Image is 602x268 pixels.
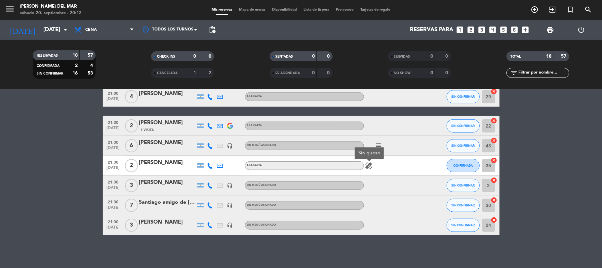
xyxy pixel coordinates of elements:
span: NO SHOW [394,72,411,75]
span: 1 Visita [141,128,154,133]
i: looks_5 [500,26,508,34]
i: arrow_drop_down [61,26,69,34]
i: cancel [491,157,498,164]
i: add_box [521,26,530,34]
span: Sin menú asignado [247,184,276,187]
i: exit_to_app [548,6,556,14]
i: subject [375,142,383,150]
span: SIN CONFIRMAR [451,144,475,147]
span: Mis reservas [208,8,236,12]
div: [PERSON_NAME] del Mar [20,3,82,10]
span: [DATE] [105,126,122,134]
i: healing [365,162,373,170]
i: headset_mic [227,183,233,188]
i: add_circle_outline [531,6,539,14]
i: cancel [491,88,498,95]
button: SIN CONFIRMAR [447,139,480,152]
span: TOTAL [510,55,521,58]
strong: 2 [75,63,78,68]
strong: 53 [88,71,94,76]
i: turned_in_not [566,6,574,14]
span: 3 [125,179,138,192]
span: A LA CARTA [247,164,262,167]
strong: 0 [312,54,315,59]
i: looks_4 [489,26,497,34]
span: Sin menú asignado [247,204,276,206]
button: SIN CONFIRMAR [447,119,480,133]
span: [DATE] [105,166,122,173]
div: sábado 20. septiembre - 20:12 [20,10,82,17]
button: SIN CONFIRMAR [447,90,480,103]
span: RE AGENDADA [276,72,300,75]
span: Lista de Espera [300,8,333,12]
div: [PERSON_NAME] [139,178,195,187]
span: Cena [85,27,97,32]
span: CHECK INS [157,55,175,58]
div: [PERSON_NAME] [139,119,195,127]
span: Sin menú asignado [247,144,276,147]
span: pending_actions [208,26,216,34]
span: Pre-acceso [333,8,357,12]
strong: 1 [194,71,196,75]
i: cancel [491,217,498,223]
span: Disponibilidad [269,8,300,12]
span: Reservas para [410,27,454,33]
strong: 0 [327,71,331,75]
i: looks_one [456,26,464,34]
i: cancel [491,117,498,124]
span: Tarjetas de regalo [357,8,394,12]
span: SIN CONFIRMAR [451,95,475,98]
span: 7 [125,199,138,212]
span: [DATE] [105,146,122,153]
strong: 0 [209,54,213,59]
i: headset_mic [227,143,233,149]
span: 2 [125,119,138,133]
span: [DATE] [105,225,122,233]
span: CONFIRMADA [37,64,60,68]
div: [PERSON_NAME] [139,218,195,227]
span: SIN CONFIRMAR [451,203,475,207]
i: looks_3 [478,26,486,34]
span: Mapa de mesas [236,8,269,12]
strong: 16 [72,71,78,76]
div: [PERSON_NAME] [139,138,195,147]
input: Filtrar por nombre... [518,69,569,77]
span: SIN CONFIRMAR [451,223,475,227]
span: [DATE] [105,97,122,104]
i: cancel [491,137,498,144]
span: 21:30 [105,118,122,126]
strong: 0 [312,71,315,75]
span: 21:00 [105,89,122,97]
i: headset_mic [227,202,233,208]
span: CONFIRMADA [453,164,473,167]
span: 2 [125,159,138,172]
strong: 0 [327,54,331,59]
i: filter_list [510,69,518,77]
span: 21:30 [105,158,122,166]
i: [DATE] [5,23,40,37]
span: A LA CARTA [247,124,262,127]
div: Sin queso [355,147,384,159]
span: RESERVADAS [37,54,58,57]
i: power_settings_new [578,26,585,34]
i: menu [5,4,15,14]
img: google-logo.png [227,123,233,129]
span: CANCELADA [157,72,178,75]
strong: 0 [430,54,433,59]
span: [DATE] [105,205,122,213]
strong: 2 [209,71,213,75]
strong: 18 [546,54,551,59]
strong: 4 [90,63,94,68]
span: 21:30 [105,138,122,146]
span: SIN CONFIRMAR [451,184,475,187]
span: 21:30 [105,218,122,225]
span: SIN CONFIRMAR [451,124,475,128]
i: looks_6 [510,26,519,34]
span: SIN CONFIRMAR [37,72,63,75]
i: looks_two [467,26,475,34]
span: Sin menú asignado [247,224,276,226]
strong: 0 [194,54,196,59]
div: LOG OUT [566,20,597,40]
button: CONFIRMADA [447,159,480,172]
span: 6 [125,139,138,152]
